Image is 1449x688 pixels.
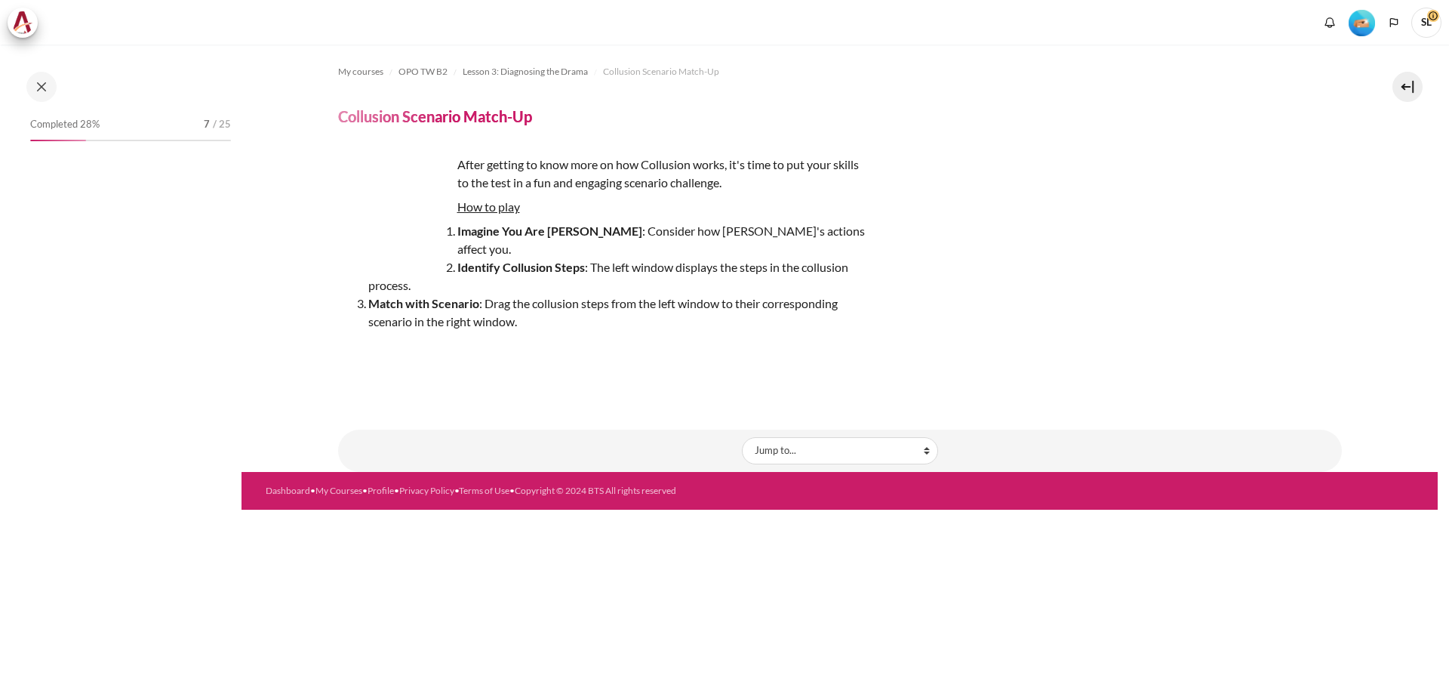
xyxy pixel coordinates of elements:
[241,45,1438,472] section: Content
[459,485,509,496] a: Terms of Use
[603,65,719,79] span: Collusion Scenario Match-Up
[338,156,451,269] img: df
[457,199,520,214] u: How to play
[1411,8,1441,38] a: User menu
[1411,8,1441,38] span: SL
[30,117,100,132] span: Completed 28%
[8,8,45,38] a: Architeck Architeck
[398,65,448,79] span: OPO TW B2
[30,140,86,141] div: 28%
[266,484,905,498] div: • • • • •
[338,63,383,81] a: My courses
[338,384,1342,384] iframe: Collusion Scenario Match-Up
[457,260,585,274] strong: Identify Collusion Steps
[463,65,588,79] span: Lesson 3: Diagnosing the Drama
[603,63,719,81] a: Collusion Scenario Match-Up
[368,296,479,310] strong: Match with Scenario
[204,117,210,132] span: 7
[1349,8,1375,36] div: Level #2
[213,117,231,132] span: / 25
[368,485,394,496] a: Profile
[315,485,362,496] a: My Courses
[338,156,866,192] p: After getting to know more on how Collusion works, it's time to put your skills to the test in a ...
[457,224,642,238] strong: Imagine You Are [PERSON_NAME]
[398,63,448,81] a: OPO TW B2
[1318,11,1341,34] div: Show notification window with no new notifications
[368,295,866,331] li: : Drag the collusion steps from the left window to their corresponding scenario in the right window.
[1343,8,1381,36] a: Level #2
[368,258,866,295] li: : The left window displays the steps in the collusion process.
[515,485,676,496] a: Copyright © 2024 BTS All rights reserved
[463,63,588,81] a: Lesson 3: Diagnosing the Drama
[1349,10,1375,36] img: Level #2
[338,60,1342,84] nav: Navigation bar
[12,11,33,34] img: Architeck
[338,106,532,126] h4: Collusion Scenario Match-Up
[1383,11,1405,34] button: Languages
[399,485,454,496] a: Privacy Policy
[368,222,866,258] li: : Consider how [PERSON_NAME]'s actions affect you.
[266,485,310,496] a: Dashboard
[338,65,383,79] span: My courses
